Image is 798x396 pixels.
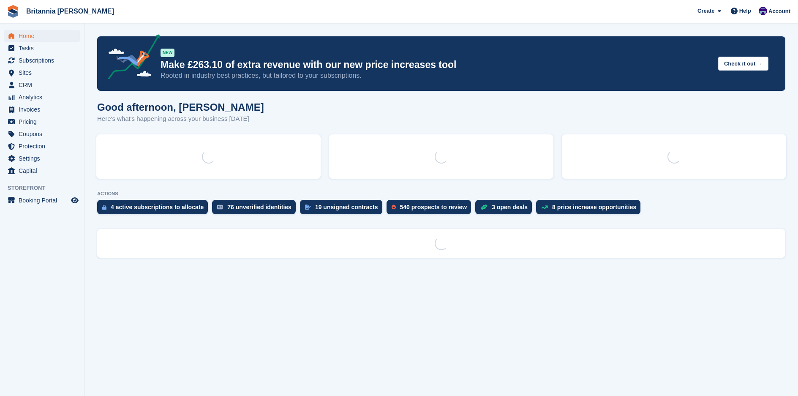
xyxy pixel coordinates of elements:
[111,204,204,210] div: 4 active subscriptions to allocate
[697,7,714,15] span: Create
[4,194,80,206] a: menu
[4,128,80,140] a: menu
[19,165,69,177] span: Capital
[161,59,711,71] p: Make £263.10 of extra revenue with our new price increases tool
[97,191,785,197] p: ACTIONS
[492,204,528,210] div: 3 open deals
[400,204,467,210] div: 540 prospects to review
[19,30,69,42] span: Home
[4,91,80,103] a: menu
[4,116,80,128] a: menu
[739,7,751,15] span: Help
[101,34,160,82] img: price-adjustments-announcement-icon-8257ccfd72463d97f412b2fc003d46551f7dbcb40ab6d574587a9cd5c0d94...
[315,204,378,210] div: 19 unsigned contracts
[387,200,476,218] a: 540 prospects to review
[19,55,69,66] span: Subscriptions
[392,205,396,210] img: prospect-51fa495bee0391a8d652442698ab0144808aea92771e9ea1ae160a38d050c398.svg
[19,153,69,164] span: Settings
[227,204,291,210] div: 76 unverified identities
[19,140,69,152] span: Protection
[480,204,488,210] img: deal-1b604bf984904fb50ccaf53a9ad4b4a5d6e5aea283cecdc64d6e3604feb123c2.svg
[8,184,84,192] span: Storefront
[23,4,117,18] a: Britannia [PERSON_NAME]
[217,205,223,210] img: verify_identity-adf6edd0f0f0b5bbfe63781bf79b02c33cf7c696d77639b501bdc392416b5a36.svg
[4,165,80,177] a: menu
[4,42,80,54] a: menu
[19,116,69,128] span: Pricing
[759,7,767,15] img: Cameron Ballard
[4,104,80,115] a: menu
[552,204,636,210] div: 8 price increase opportunities
[97,101,264,113] h1: Good afternoon, [PERSON_NAME]
[541,205,548,209] img: price_increase_opportunities-93ffe204e8149a01c8c9dc8f82e8f89637d9d84a8eef4429ea346261dce0b2c0.svg
[7,5,19,18] img: stora-icon-8386f47178a22dfd0bd8f6a31ec36ba5ce8667c1dd55bd0f319d3a0aa187defe.svg
[536,200,645,218] a: 8 price increase opportunities
[305,205,311,210] img: contract_signature_icon-13c848040528278c33f63329250d36e43548de30e8caae1d1a13099fd9432cc5.svg
[19,128,69,140] span: Coupons
[4,140,80,152] a: menu
[4,67,80,79] a: menu
[70,195,80,205] a: Preview store
[19,42,69,54] span: Tasks
[4,55,80,66] a: menu
[161,71,711,80] p: Rooted in industry best practices, but tailored to your subscriptions.
[4,79,80,91] a: menu
[97,114,264,124] p: Here's what's happening across your business [DATE]
[161,49,174,57] div: NEW
[19,79,69,91] span: CRM
[4,30,80,42] a: menu
[19,67,69,79] span: Sites
[768,7,790,16] span: Account
[300,200,387,218] a: 19 unsigned contracts
[4,153,80,164] a: menu
[97,200,212,218] a: 4 active subscriptions to allocate
[475,200,536,218] a: 3 open deals
[19,104,69,115] span: Invoices
[718,57,768,71] button: Check it out →
[19,91,69,103] span: Analytics
[19,194,69,206] span: Booking Portal
[212,200,300,218] a: 76 unverified identities
[102,205,106,210] img: active_subscription_to_allocate_icon-d502201f5373d7db506a760aba3b589e785aa758c864c3986d89f69b8ff3...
